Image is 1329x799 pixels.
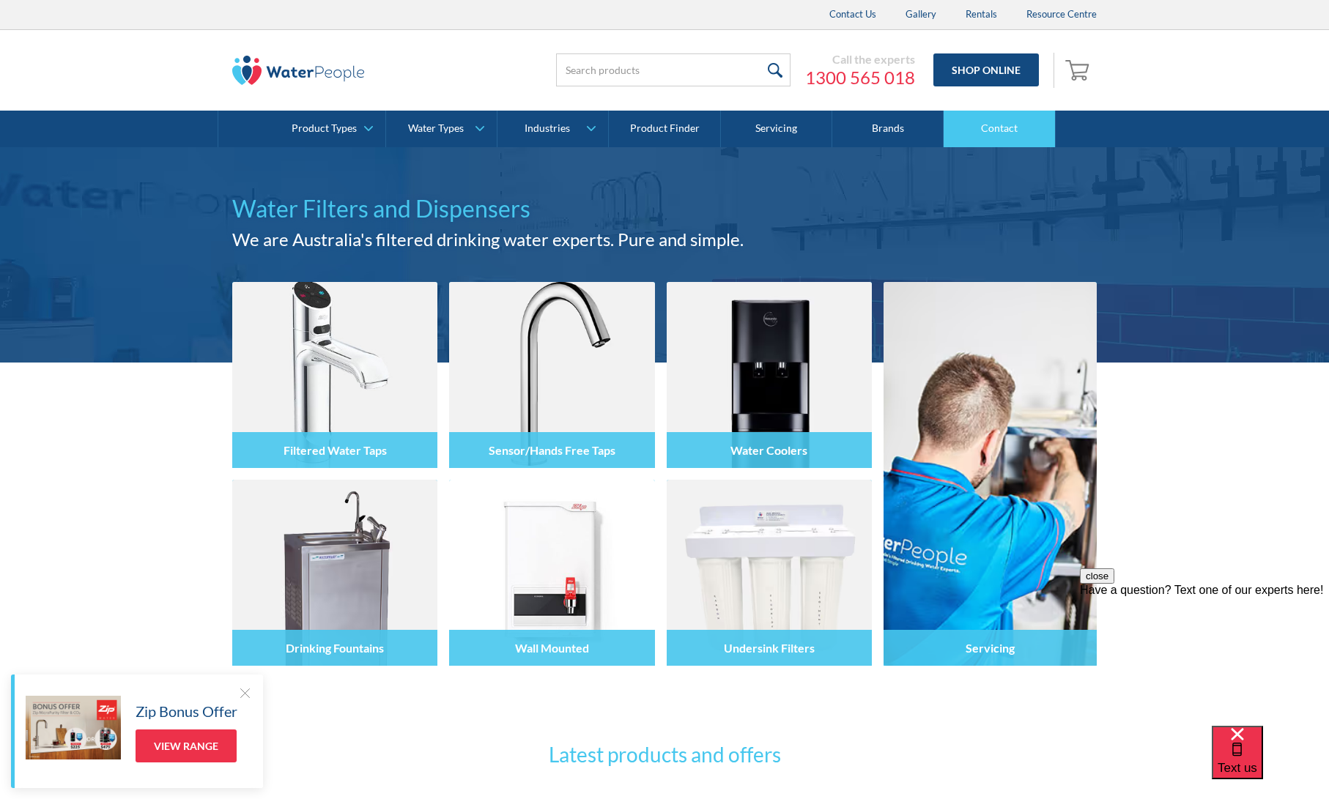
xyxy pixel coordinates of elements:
a: Servicing [721,111,832,147]
a: Water Types [386,111,497,147]
a: Brands [832,111,944,147]
h4: Wall Mounted [515,641,589,655]
h4: Filtered Water Taps [284,443,387,457]
h4: Undersink Filters [724,641,815,655]
input: Search products [556,53,791,86]
img: shopping cart [1065,58,1093,81]
img: Drinking Fountains [232,480,437,666]
img: Water Coolers [667,282,872,468]
a: View Range [136,729,237,762]
a: 1300 565 018 [805,67,915,89]
iframe: podium webchat widget prompt [1080,568,1329,744]
h4: Sensor/Hands Free Taps [489,443,615,457]
img: Zip Bonus Offer [26,696,121,759]
iframe: podium webchat widget bubble [1212,726,1329,799]
h4: Water Coolers [730,443,807,457]
a: Shop Online [933,53,1039,86]
img: Undersink Filters [667,480,872,666]
a: Contact [944,111,1055,147]
img: Wall Mounted [449,480,654,666]
h4: Drinking Fountains [286,641,384,655]
a: Product Types [274,111,385,147]
div: Product Types [292,122,357,135]
a: Open empty cart [1062,53,1097,88]
a: Industries [497,111,608,147]
div: Call the experts [805,52,915,67]
h3: Latest products and offers [379,739,950,770]
img: Sensor/Hands Free Taps [449,282,654,468]
img: Filtered Water Taps [232,282,437,468]
div: Industries [525,122,570,135]
div: Water Types [408,122,464,135]
img: The Water People [232,56,364,85]
a: Servicing [884,282,1097,666]
h5: Zip Bonus Offer [136,700,237,722]
a: Product Finder [609,111,720,147]
h4: Servicing [966,641,1015,655]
